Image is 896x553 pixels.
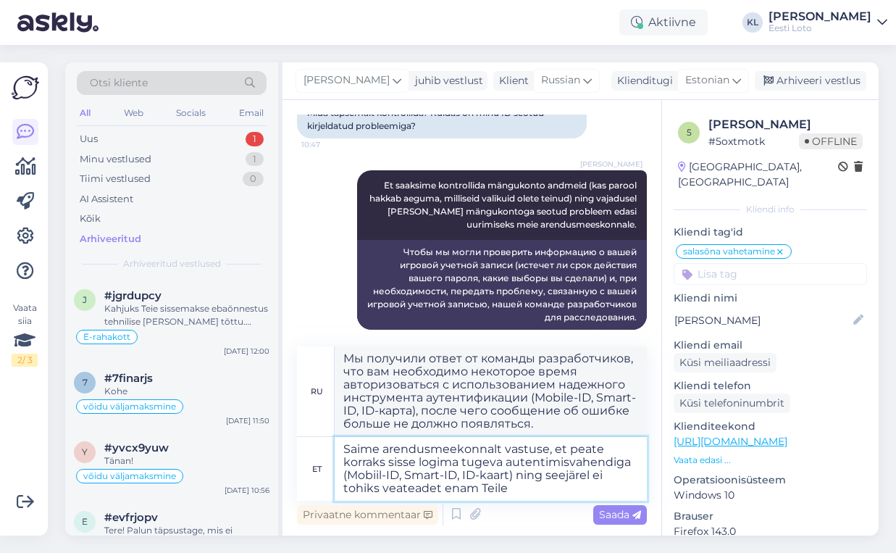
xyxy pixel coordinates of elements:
p: Firefox 143.0 [674,524,867,539]
div: Minu vestlused [80,152,151,167]
p: Windows 10 [674,488,867,503]
div: [PERSON_NAME] [708,116,863,133]
div: KL [742,12,763,33]
span: Et saaksime kontrollida mängukonto andmeid (kas parool hakkab aeguma, milliseid valikuid olete te... [369,180,639,230]
p: Kliendi telefon [674,378,867,394]
p: Klienditeekond [674,419,867,434]
span: [PERSON_NAME] [303,72,390,88]
span: 7 [83,377,88,388]
div: 1 [246,132,264,146]
div: All [77,104,93,122]
div: Klient [493,73,529,88]
span: e [82,516,88,527]
a: [PERSON_NAME]Eesti Loto [769,11,887,34]
a: [URL][DOMAIN_NAME] [674,435,787,448]
span: Offline [799,133,863,149]
div: Tänan! [104,454,269,467]
div: 0 [243,172,264,186]
div: [DATE] 11:50 [226,415,269,426]
div: Uus [80,132,98,146]
p: Kliendi email [674,338,867,353]
div: [GEOGRAPHIC_DATA], [GEOGRAPHIC_DATA] [678,159,838,190]
input: Lisa nimi [674,312,850,328]
textarea: Saime arendusmeekonnalt vastuse, et peate korraks sisse logima tugeva autentimisvahendiga (Mobiil... [335,437,647,501]
p: Kliendi nimi [674,291,867,306]
span: võidu väljamaksmine [83,402,176,411]
div: Kahjuks Teie sissemakse ebaõnnestus tehnilise [PERSON_NAME] tõttu. Kontrollisime ostu [PERSON_NAM... [104,302,269,328]
div: Kliendi info [674,203,867,216]
div: Tere! Palun täpsustage, mis ei [PERSON_NAME] mis juhtub, kui proovite seda avada. Kas olete proov... [104,524,269,550]
span: võidu väljamaksmine [83,472,176,481]
div: Arhiveeri vestlus [755,71,866,91]
div: Eesti Loto [769,22,871,34]
span: j [83,294,87,305]
div: juhib vestlust [409,73,483,88]
span: #evfrjopv [104,511,158,524]
p: Kliendi tag'id [674,225,867,240]
div: Web [121,104,146,122]
div: ru [311,379,323,404]
div: [PERSON_NAME] [769,11,871,22]
div: Mida täpsemalt kontrollida? Kuidas on minu ID seotud kirjeldatud probleemiga? [297,101,587,138]
img: Askly Logo [12,74,39,101]
div: 1 [246,152,264,167]
span: Estonian [685,72,729,88]
div: Privaatne kommentaar [297,505,438,525]
div: Kõik [80,212,101,226]
div: # 5oxtmotk [708,133,799,149]
span: [PERSON_NAME] [580,159,642,170]
div: 2 / 3 [12,354,38,367]
span: salasõna vahetamine [683,247,775,256]
p: Vaata edasi ... [674,454,867,467]
div: Küsi telefoninumbrit [674,394,790,413]
span: #7finarjs [104,372,153,385]
span: #yvcx9yuw [104,441,169,454]
span: Arhiveeritud vestlused [123,257,221,270]
div: Socials [173,104,209,122]
textarea: Мы получили ответ от команды разработчиков, что вам необходимо некоторое время авторизоваться с и... [335,346,647,436]
div: [DATE] 12:00 [224,346,269,357]
span: #jgrdupcy [104,289,162,302]
span: Otsi kliente [90,75,148,91]
span: y [82,446,88,457]
p: Operatsioonisüsteem [674,473,867,488]
div: Vaata siia [12,302,38,367]
input: Lisa tag [674,263,867,285]
div: Klienditugi [611,73,673,88]
div: Aktiivne [619,9,708,36]
div: AI Assistent [80,192,133,207]
div: Arhiveeritud [80,232,141,246]
span: E-rahakott [83,333,130,341]
div: Kohe [104,385,269,398]
span: Saada [599,508,641,521]
span: 5 [687,127,692,138]
div: Tiimi vestlused [80,172,151,186]
span: Nähtud ✓ 10:57 [586,330,642,341]
div: Küsi meiliaadressi [674,353,776,373]
span: 10:47 [301,139,356,150]
div: Чтобы мы могли проверить информацию о вашей игровой учетной записи (истечет ли срок действия ваше... [357,240,647,330]
div: [DATE] 10:56 [225,485,269,496]
span: Russian [541,72,580,88]
div: Email [236,104,267,122]
div: et [312,457,322,481]
p: Brauser [674,509,867,524]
